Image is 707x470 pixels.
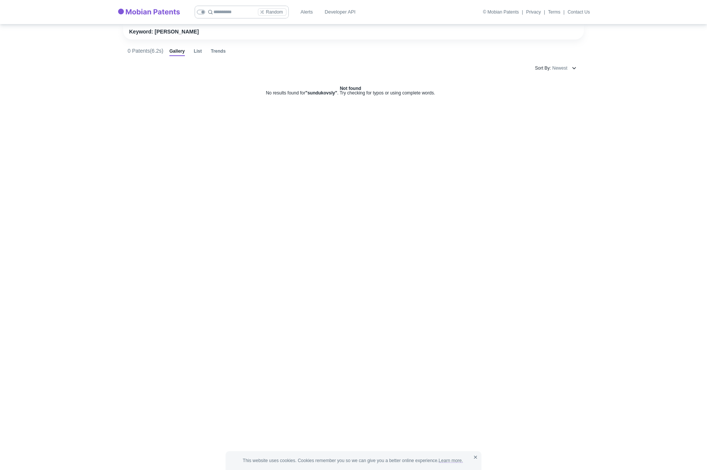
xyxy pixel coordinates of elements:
div: | [522,9,523,15]
button: Gallery [169,49,185,56]
div: | [564,9,565,15]
a: Terms [548,10,561,14]
button: List [194,49,202,56]
a: Privacy [526,10,541,14]
span: This website uses cookies. Cookies remember you so we can give you a better online experience. [243,457,464,464]
div: | [544,9,545,15]
h6: [PERSON_NAME] [155,29,199,35]
h6: 0 Patents ( 6.2s ) [128,48,163,54]
a: Developer API [322,5,359,19]
p: No results found for . Try checking for typos or using complete words. [122,86,579,95]
a: Learn more. [439,458,463,463]
span: Newest [552,66,567,70]
div: © Mobian Patents [483,10,519,14]
button: Random [258,8,286,16]
b: Not found [340,86,361,91]
button: Trends [211,49,226,56]
b: " sundukovsly " [305,90,337,96]
button: Sort By: Newest [532,62,579,74]
a: Contact Us [568,10,590,14]
h6: Keyword: [129,29,153,35]
span: Sort By: [535,66,551,70]
a: Alerts [295,5,319,19]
